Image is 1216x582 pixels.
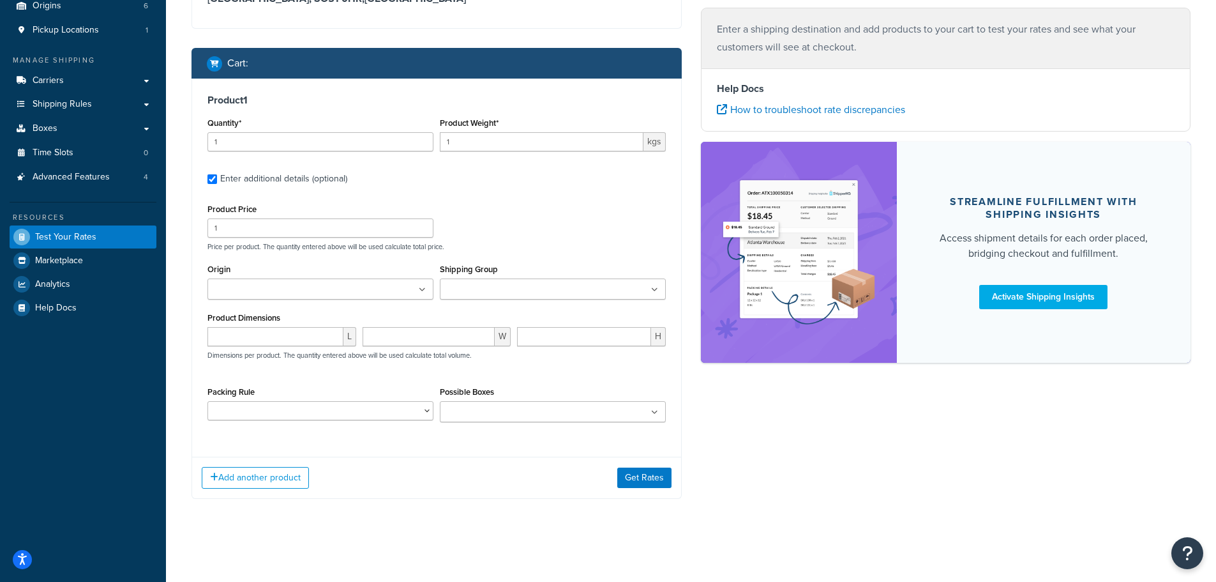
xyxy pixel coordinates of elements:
[10,69,156,93] a: Carriers
[207,204,257,214] label: Product Price
[144,1,148,11] span: 6
[927,195,1160,221] div: Streamline Fulfillment with Shipping Insights
[207,387,255,397] label: Packing Rule
[10,55,156,66] div: Manage Shipping
[144,148,148,158] span: 0
[204,242,669,251] p: Price per product. The quantity entered above will be used calculate total price.
[35,232,96,243] span: Test Your Rates
[33,75,64,86] span: Carriers
[651,327,666,346] span: H
[10,296,156,319] a: Help Docs
[10,226,156,249] a: Test Your Rates
[643,132,666,151] span: kgs
[927,231,1160,261] div: Access shipment details for each order placed, bridging checkout and fulfillment.
[144,172,148,183] span: 4
[33,172,110,183] span: Advanced Features
[10,212,156,223] div: Resources
[10,273,156,296] a: Analytics
[35,303,77,314] span: Help Docs
[207,118,241,128] label: Quantity*
[440,387,494,397] label: Possible Boxes
[440,264,498,274] label: Shipping Group
[33,25,99,36] span: Pickup Locations
[220,170,347,188] div: Enter additional details (optional)
[440,118,499,128] label: Product Weight*
[33,148,73,158] span: Time Slots
[10,93,156,116] a: Shipping Rules
[207,174,217,184] input: Enter additional details (optional)
[10,19,156,42] a: Pickup Locations1
[35,279,70,290] span: Analytics
[207,94,666,107] h3: Product 1
[720,161,878,344] img: feature-image-si-e24932ea9b9fcd0ff835db86be1ff8d589347e8876e1638d903ea230a36726be.png
[440,132,643,151] input: 0.00
[33,1,61,11] span: Origins
[207,264,230,274] label: Origin
[146,25,148,36] span: 1
[717,102,905,117] a: How to troubleshoot rate discrepancies
[10,117,156,141] a: Boxes
[343,327,356,346] span: L
[10,141,156,165] a: Time Slots0
[10,141,156,165] li: Time Slots
[10,249,156,272] a: Marketplace
[227,57,248,69] h2: Cart :
[10,165,156,189] li: Advanced Features
[204,351,472,360] p: Dimensions per product. The quantity entered above will be used calculate total volume.
[717,81,1175,96] h4: Help Docs
[10,19,156,42] li: Pickup Locations
[495,327,511,346] span: W
[33,99,92,110] span: Shipping Rules
[207,132,433,151] input: 0.0
[207,313,280,323] label: Product Dimensions
[979,285,1107,309] a: Activate Shipping Insights
[10,165,156,189] a: Advanced Features4
[1171,537,1203,569] button: Open Resource Center
[717,20,1175,56] p: Enter a shipping destination and add products to your cart to test your rates and see what your c...
[35,256,83,266] span: Marketplace
[617,468,672,488] button: Get Rates
[33,123,57,134] span: Boxes
[202,467,309,489] button: Add another product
